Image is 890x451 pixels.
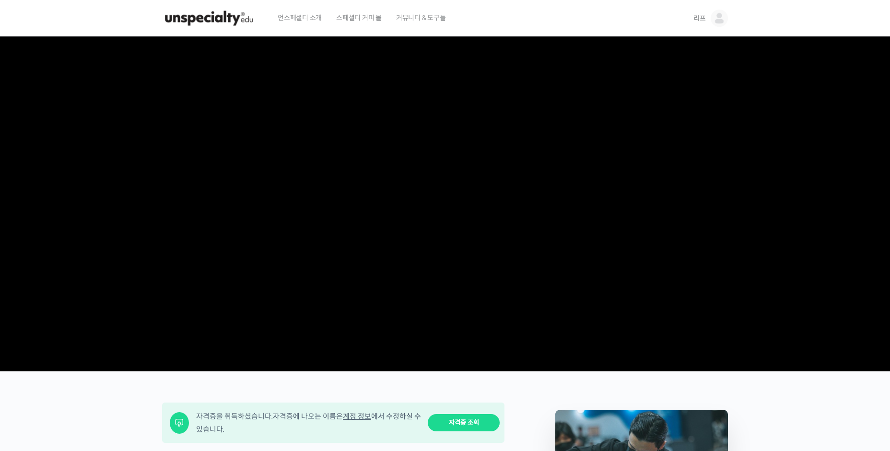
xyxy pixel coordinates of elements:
a: 계정 정보 [343,412,371,421]
span: 리프 [693,14,706,23]
div: 자격증을 취득하셨습니다. 자격증에 나오는 이름은 에서 수정하실 수 있습니다. [196,410,422,436]
a: 자격증 조회 [428,414,500,432]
